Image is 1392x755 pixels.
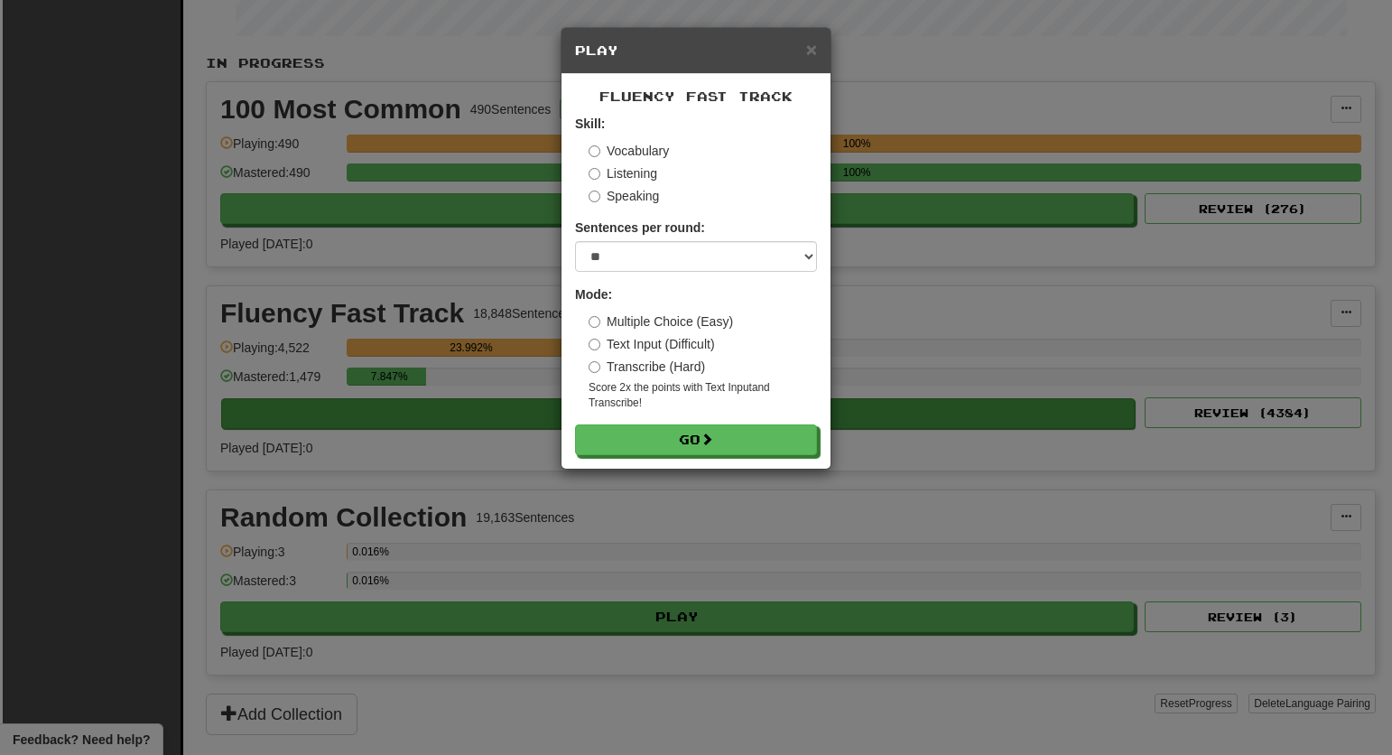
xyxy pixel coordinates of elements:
[589,361,600,373] input: Transcribe (Hard)
[589,164,657,182] label: Listening
[589,358,705,376] label: Transcribe (Hard)
[589,191,600,202] input: Speaking
[575,424,817,455] button: Go
[575,117,605,131] strong: Skill:
[575,287,612,302] strong: Mode:
[575,219,705,237] label: Sentences per round:
[589,380,817,411] small: Score 2x the points with Text Input and Transcribe !
[589,312,733,331] label: Multiple Choice (Easy)
[806,40,817,59] button: Close
[589,142,669,160] label: Vocabulary
[589,339,600,350] input: Text Input (Difficult)
[589,187,659,205] label: Speaking
[589,168,600,180] input: Listening
[589,145,600,157] input: Vocabulary
[589,316,600,328] input: Multiple Choice (Easy)
[575,42,817,60] h5: Play
[589,335,715,353] label: Text Input (Difficult)
[599,89,793,104] span: Fluency Fast Track
[806,39,817,60] span: ×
